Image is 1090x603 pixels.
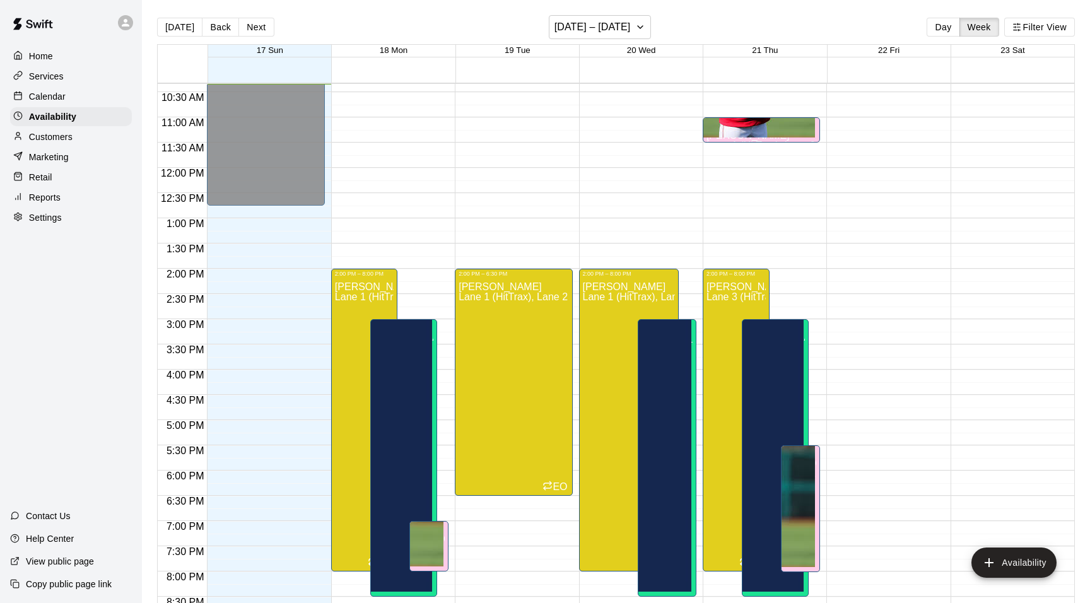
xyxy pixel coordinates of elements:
[781,445,820,572] div: 5:30 PM – 8:01 PM: Available
[163,344,208,355] span: 3:30 PM
[331,269,398,571] div: 2:00 PM – 8:00 PM: Available
[335,271,394,277] div: 2:00 PM – 8:00 PM
[583,271,675,277] div: 2:00 PM – 8:00 PM
[553,482,567,492] div: Eric Opelski
[10,127,132,146] a: Customers
[163,269,208,279] span: 2:00 PM
[202,18,239,37] button: Back
[380,45,407,55] button: 18 Mon
[703,269,770,571] div: 2:00 PM – 8:00 PM: Available
[959,18,999,37] button: Week
[752,45,778,55] button: 21 Thu
[742,319,809,597] div: 3:00 PM – 8:30 PM: Available
[878,45,900,55] button: 22 Fri
[505,45,530,55] button: 19 Tue
[10,148,132,167] a: Marketing
[459,291,953,302] span: Lane 1 (HitTrax), Lane 2 (HitTrax), Lane 3 (HitTrax), [GEOGRAPHIC_DATA] ([GEOGRAPHIC_DATA]), Area 10
[163,445,208,456] span: 5:30 PM
[703,117,820,143] div: 11:00 AM – 11:30 AM: Available
[10,107,132,126] a: Availability
[26,578,112,590] p: Copy public page link
[163,471,208,481] span: 6:00 PM
[26,555,94,568] p: View public page
[579,269,679,571] div: 2:00 PM – 8:00 PM: Available
[158,117,208,128] span: 11:00 AM
[10,168,132,187] a: Retail
[706,271,766,277] div: 2:00 PM – 8:00 PM
[627,45,656,55] button: 20 Wed
[927,18,959,37] button: Day
[553,481,567,492] span: EO
[163,546,208,557] span: 7:30 PM
[971,547,1057,578] button: add
[158,193,207,204] span: 12:30 PM
[1000,45,1025,55] button: 23 Sat
[10,188,132,207] a: Reports
[163,243,208,254] span: 1:30 PM
[163,319,208,330] span: 3:00 PM
[163,521,208,532] span: 7:00 PM
[163,294,208,305] span: 2:30 PM
[163,218,208,229] span: 1:00 PM
[10,87,132,106] a: Calendar
[459,271,568,277] div: 2:00 PM – 6:30 PM
[554,18,631,36] h6: [DATE] – [DATE]
[29,131,73,143] p: Customers
[26,532,74,545] p: Help Center
[163,395,208,406] span: 4:30 PM
[29,191,61,204] p: Reports
[257,45,283,55] button: 17 Sun
[29,151,69,163] p: Marketing
[10,67,132,86] a: Services
[29,110,76,123] p: Availability
[238,18,274,37] button: Next
[163,571,208,582] span: 8:00 PM
[638,319,696,597] div: 3:00 PM – 8:30 PM: Available
[29,90,66,103] p: Calendar
[29,50,53,62] p: Home
[10,208,132,227] a: Settings
[29,70,64,83] p: Services
[583,291,1077,302] span: Lane 1 (HitTrax), Lane 2 (HitTrax), Lane 3 (HitTrax), [GEOGRAPHIC_DATA] ([GEOGRAPHIC_DATA]), Area 10
[158,143,208,153] span: 11:30 AM
[163,370,208,380] span: 4:00 PM
[158,92,208,103] span: 10:30 AM
[163,420,208,431] span: 5:00 PM
[163,496,208,506] span: 6:30 PM
[158,168,207,179] span: 12:00 PM
[29,211,62,224] p: Settings
[549,15,652,39] button: [DATE] – [DATE]
[409,521,448,571] div: 7:00 PM – 8:00 PM: Available
[370,319,437,597] div: 3:00 PM – 8:30 PM: Available
[10,47,132,66] a: Home
[335,291,829,302] span: Lane 1 (HitTrax), Lane 2 (HitTrax), Lane 3 (HitTrax), [GEOGRAPHIC_DATA] ([GEOGRAPHIC_DATA]), Area 10
[542,481,553,493] span: Recurring availability
[26,510,71,522] p: Contact Us
[29,171,52,184] p: Retail
[157,18,202,37] button: [DATE]
[739,556,749,568] span: Recurring availability
[455,269,572,496] div: 2:00 PM – 6:30 PM: Available
[368,556,378,568] span: Recurring availability
[1004,18,1075,37] button: Filter View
